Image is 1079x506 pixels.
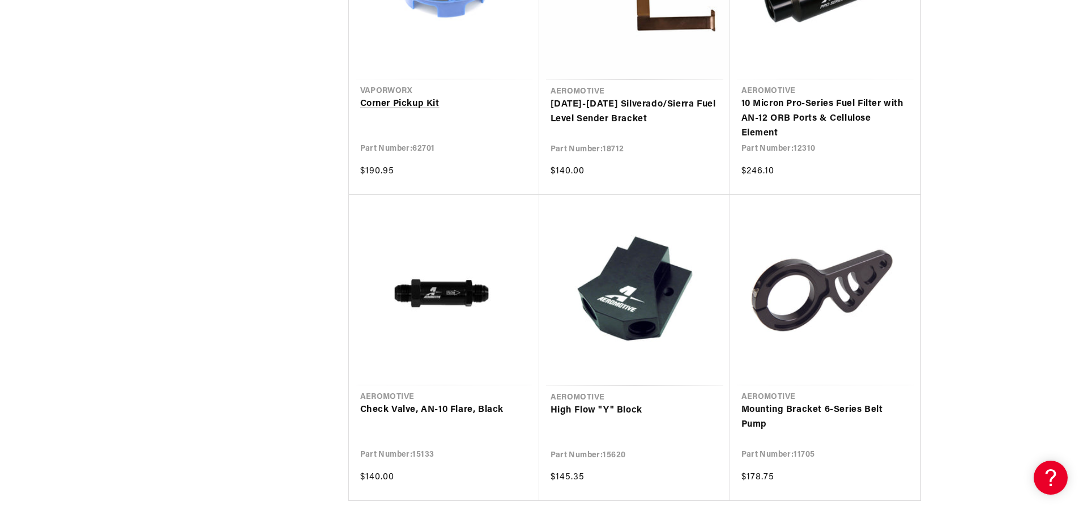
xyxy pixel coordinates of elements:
a: Check Valve, AN-10 Flare, Black [360,403,528,418]
a: 10 Micron Pro-Series Fuel Filter with AN-12 ORB Ports & Cellulose Element [741,97,909,141]
a: High Flow "Y" Block [551,403,719,418]
a: Mounting Bracket 6-Series Belt Pump [741,403,909,432]
a: [DATE]-[DATE] Silverado/Sierra Fuel Level Sender Bracket [551,97,719,126]
a: Corner Pickup Kit [360,97,528,112]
